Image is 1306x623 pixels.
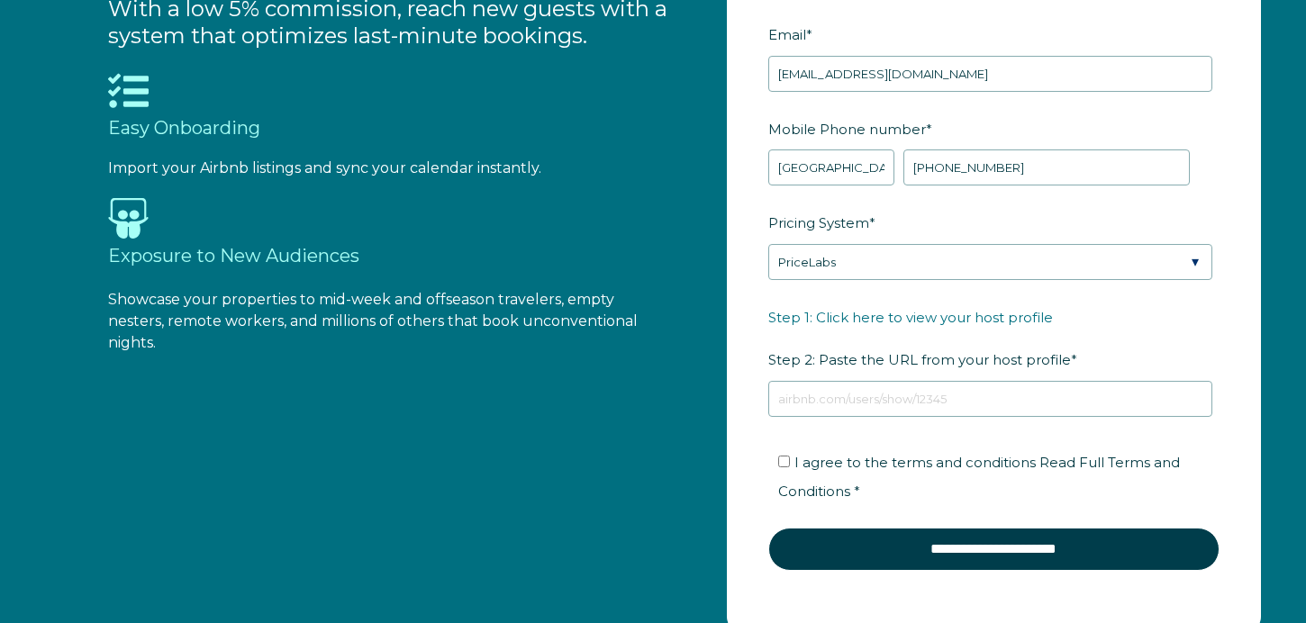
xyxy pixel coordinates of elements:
[768,21,806,49] span: Email
[768,303,1071,374] span: Step 2: Paste the URL from your host profile
[778,456,790,467] input: I agree to the terms and conditions Read Full Terms and Conditions *
[768,115,926,143] span: Mobile Phone number
[778,454,1181,500] a: Read Full Terms and Conditions
[108,245,359,266] span: Exposure to New Audiences
[108,291,638,351] span: Showcase your properties to mid-week and offseason travelers, empty nesters, remote workers, and ...
[108,159,541,176] span: Import your Airbnb listings and sync your calendar instantly.
[778,454,1181,500] span: I agree to the terms and conditions
[768,209,869,237] span: Pricing System
[768,381,1212,417] input: airbnb.com/users/show/12345
[768,309,1053,326] a: Step 1: Click here to view your host profile
[108,117,260,139] span: Easy Onboarding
